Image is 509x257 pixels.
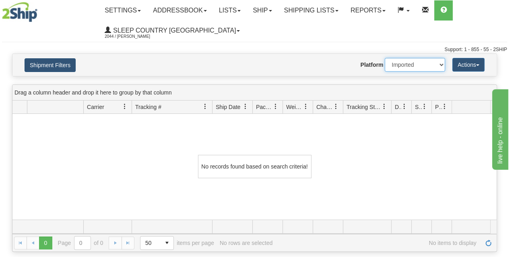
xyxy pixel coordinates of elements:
[329,100,343,113] a: Charge filter column settings
[299,100,313,113] a: Weight filter column settings
[361,61,383,69] label: Platform
[344,0,392,21] a: Reports
[213,0,247,21] a: Lists
[346,103,381,111] span: Tracking Status
[452,58,484,72] button: Actions
[247,0,278,21] a: Ship
[145,239,156,247] span: 50
[105,33,165,41] span: 2044 / [PERSON_NAME]
[99,0,147,21] a: Settings
[111,27,236,34] span: Sleep Country [GEOGRAPHIC_DATA]
[2,2,37,22] img: logo2044.jpg
[135,103,161,111] span: Tracking #
[239,100,252,113] a: Ship Date filter column settings
[140,236,214,250] span: items per page
[198,100,212,113] a: Tracking # filter column settings
[398,100,411,113] a: Delivery Status filter column settings
[198,155,311,178] div: No records found based on search criteria!
[216,103,240,111] span: Ship Date
[316,103,333,111] span: Charge
[415,103,422,111] span: Shipment Issues
[482,236,495,249] a: Refresh
[99,21,246,41] a: Sleep Country [GEOGRAPHIC_DATA] 2044 / [PERSON_NAME]
[377,100,391,113] a: Tracking Status filter column settings
[6,5,74,14] div: live help - online
[25,58,76,72] button: Shipment Filters
[256,103,273,111] span: Packages
[39,236,52,249] span: Page 0
[490,87,508,169] iframe: chat widget
[220,240,273,246] div: No rows are selected
[2,46,507,53] div: Support: 1 - 855 - 55 - 2SHIP
[438,100,451,113] a: Pickup Status filter column settings
[435,103,442,111] span: Pickup Status
[269,100,282,113] a: Packages filter column settings
[118,100,132,113] a: Carrier filter column settings
[140,236,174,250] span: Page sizes drop down
[395,103,402,111] span: Delivery Status
[58,236,103,250] span: Page of 0
[12,85,497,101] div: grid grouping header
[278,240,476,246] span: No items to display
[87,103,104,111] span: Carrier
[161,236,173,249] span: select
[418,100,431,113] a: Shipment Issues filter column settings
[147,0,213,21] a: Addressbook
[278,0,344,21] a: Shipping lists
[286,103,303,111] span: Weight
